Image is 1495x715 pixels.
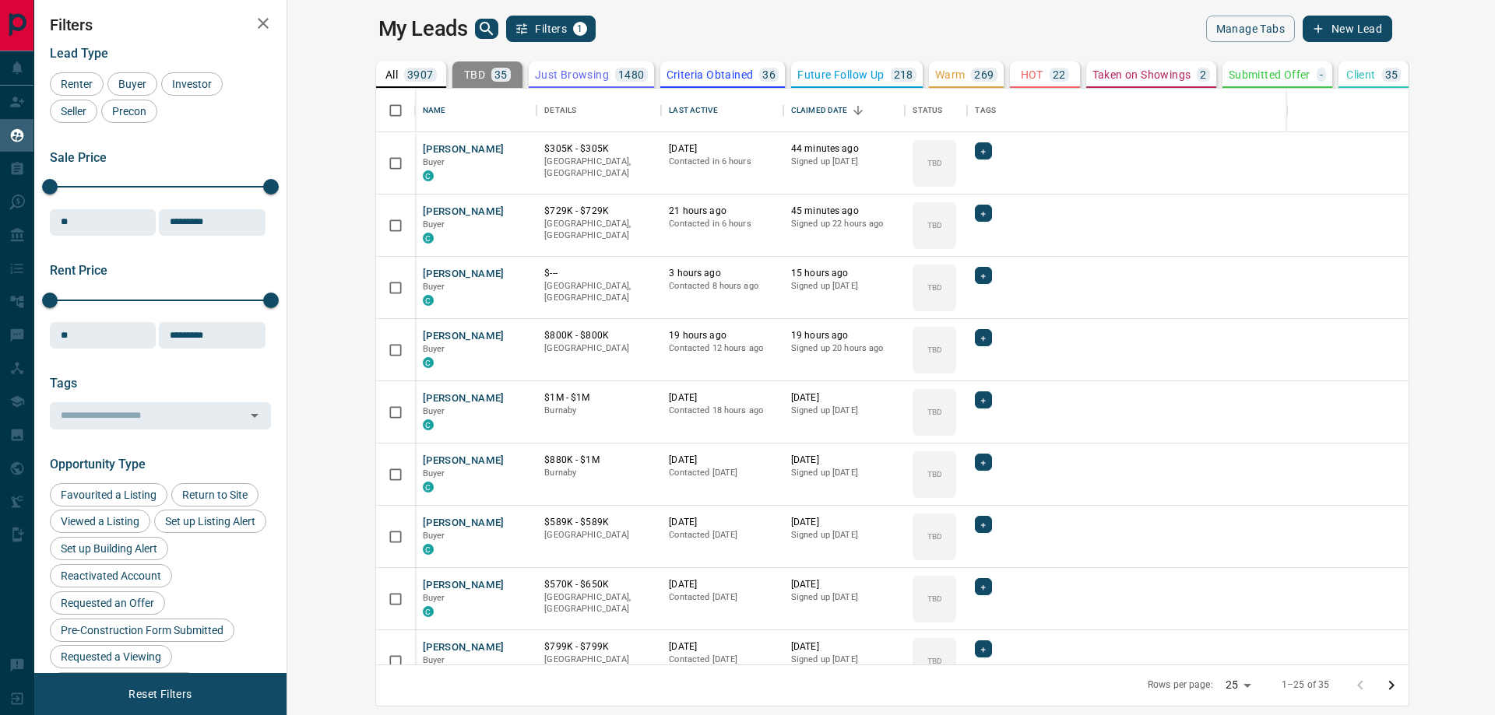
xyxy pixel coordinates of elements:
div: Claimed Date [791,89,848,132]
p: [GEOGRAPHIC_DATA] [544,342,653,355]
p: [GEOGRAPHIC_DATA], [GEOGRAPHIC_DATA] [544,280,653,304]
div: Return to Site [171,483,259,506]
p: 36 [762,69,776,80]
p: [DATE] [669,454,776,467]
button: Go to next page [1376,670,1407,701]
span: Requested an Offer [55,597,160,609]
div: Status [905,89,967,132]
p: $799K - $799K [544,640,653,654]
span: + [980,205,986,221]
span: Buyer [423,593,445,603]
div: 25 [1219,674,1257,696]
span: Set up Listing Alert [160,515,261,527]
p: Contacted [DATE] [669,467,776,479]
span: Favourited a Listing [55,489,162,501]
p: $589K - $589K [544,516,653,529]
div: + [975,142,991,159]
p: TBD [927,531,942,542]
button: Open [244,405,266,426]
span: + [980,517,986,532]
p: 3 hours ago [669,267,776,280]
p: 1480 [618,69,645,80]
p: $729K - $729K [544,205,653,218]
p: Signed up [DATE] [791,156,898,168]
h1: My Leads [378,16,468,41]
p: [DATE] [669,640,776,654]
p: [GEOGRAPHIC_DATA], [GEOGRAPHIC_DATA] [544,591,653,615]
div: Requested an Offer [50,591,165,615]
span: + [980,579,986,594]
span: Opportunity Type [50,457,146,471]
div: condos.ca [423,419,434,430]
button: [PERSON_NAME] [423,640,505,655]
span: 1 [575,23,586,34]
span: Buyer [113,78,152,90]
p: Future Follow Up [797,69,884,80]
p: Submitted Offer [1229,69,1310,80]
p: 15 hours ago [791,267,898,280]
div: Last Active [669,89,717,132]
div: Tags [975,89,996,132]
p: - [1320,69,1323,80]
div: Claimed Date [783,89,906,132]
p: Contacted [DATE] [669,591,776,604]
button: [PERSON_NAME] [423,454,505,468]
p: 21 hours ago [669,205,776,218]
div: Set up Listing Alert [154,510,266,533]
div: Set up Building Alert [50,537,168,560]
button: Sort [847,100,869,121]
div: Viewed a Listing [50,510,150,533]
p: TBD [927,593,942,605]
span: + [980,268,986,283]
div: condos.ca [423,170,434,181]
div: Reactivated Account [50,564,172,587]
p: TBD [927,655,942,667]
div: Name [423,89,446,132]
p: Signed up 20 hours ago [791,342,898,355]
p: TBD [927,219,942,231]
button: Manage Tabs [1206,16,1295,42]
span: Buyer [423,219,445,230]
span: Lead Type [50,46,108,61]
p: Contacted [DATE] [669,654,776,666]
span: Return to Site [177,489,253,501]
p: TBD [927,157,942,169]
p: Contacted in 6 hours [669,156,776,168]
p: [DATE] [791,391,898,405]
p: TBD [464,69,485,80]
p: TBD [927,344,942,356]
div: Status [913,89,942,132]
span: Renter [55,78,98,90]
div: + [975,640,991,657]
p: Signed up [DATE] [791,591,898,604]
button: [PERSON_NAME] [423,329,505,344]
h2: Filters [50,16,271,34]
p: Rows per page: [1148,678,1213,692]
p: 269 [974,69,994,80]
span: Buyer [423,157,445,167]
button: [PERSON_NAME] [423,142,505,157]
div: Buyer [107,72,157,96]
button: search button [475,19,498,39]
span: Buyer [423,655,445,665]
p: $570K - $650K [544,578,653,591]
p: [GEOGRAPHIC_DATA], [GEOGRAPHIC_DATA] [544,156,653,180]
p: [DATE] [791,640,898,654]
p: 44 minutes ago [791,142,898,156]
p: Contacted 8 hours ago [669,280,776,293]
p: Contacted 12 hours ago [669,342,776,355]
span: + [980,454,986,470]
button: [PERSON_NAME] [423,205,505,219]
button: [PERSON_NAME] [423,391,505,406]
p: $880K - $1M [544,454,653,467]
button: [PERSON_NAME] [423,267,505,282]
span: + [980,330,986,345]
p: TBD [927,282,942,293]
p: [DATE] [669,516,776,529]
div: + [975,391,991,408]
div: + [975,454,991,471]
p: 45 minutes ago [791,205,898,218]
div: Name [415,89,537,132]
button: [PERSON_NAME] [423,578,505,593]
p: [DATE] [791,516,898,529]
